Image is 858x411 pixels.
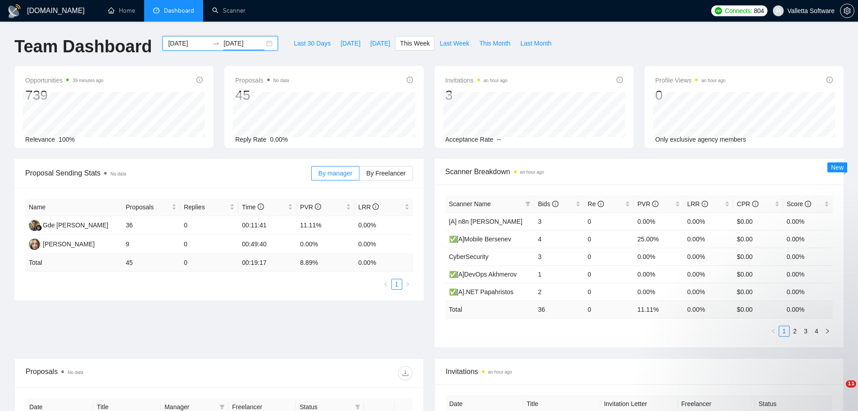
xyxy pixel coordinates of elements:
time: an hour ago [701,78,725,83]
td: 0.00% [684,265,733,283]
span: info-circle [372,203,379,210]
img: GK [29,220,40,231]
div: 3 [445,87,508,104]
span: Proposals [126,202,170,212]
td: $0.00 [733,265,783,283]
span: Invitations [445,75,508,86]
span: Relevance [25,136,55,143]
td: 00:19:17 [238,254,296,272]
img: logo [7,4,22,18]
span: This Week [400,38,430,48]
span: Bids [538,200,558,208]
td: 0.00% [634,265,683,283]
span: New [831,164,844,171]
span: LRR [687,200,708,208]
td: 0.00% [684,212,733,230]
button: download [398,366,413,380]
td: 0.00% [634,212,683,230]
span: No data [68,370,83,375]
span: Only exclusive agency members [655,136,746,143]
div: 739 [25,87,104,104]
button: right [402,279,413,290]
span: setting [840,7,854,14]
span: info-circle [826,77,833,83]
a: ✅[A].NET Papahristos [449,288,514,296]
span: 100% [59,136,75,143]
span: CPR [737,200,758,208]
span: Re [588,200,604,208]
span: filter [355,404,360,410]
time: 39 minutes ago [73,78,103,83]
td: Total [25,254,122,272]
span: Last Week [440,38,469,48]
a: GKGde [PERSON_NAME] [29,221,109,228]
button: Last 30 Days [289,36,336,51]
button: This Month [474,36,515,51]
span: 0.00% [270,136,288,143]
td: 0 [584,248,634,265]
td: $0.00 [733,283,783,300]
span: Last Month [520,38,551,48]
td: 0 [584,283,634,300]
td: $0.00 [733,230,783,248]
input: End date [223,38,264,48]
td: 0 [180,216,238,235]
td: 0.00% [783,248,833,265]
div: Proposals [26,366,219,380]
span: info-circle [805,201,811,207]
td: 0.00% [634,248,683,265]
td: 3 [534,212,584,230]
td: 11.11% [296,216,354,235]
span: Score [787,200,811,208]
button: setting [840,4,854,18]
td: 1 [534,265,584,283]
td: $0.00 [733,212,783,230]
span: info-circle [652,201,658,207]
span: By manager [318,170,352,177]
span: [DATE] [370,38,390,48]
li: 1 [391,279,402,290]
td: 0 [584,265,634,283]
td: 0.00 % [783,300,833,318]
span: [DATE] [340,38,360,48]
span: Dashboard [164,7,194,14]
td: 0 [180,235,238,254]
div: [PERSON_NAME] [43,239,95,249]
div: 0 [655,87,726,104]
span: Invitations [446,366,833,377]
td: 4 [534,230,584,248]
td: 00:11:41 [238,216,296,235]
span: filter [219,404,225,410]
td: 3 [534,248,584,265]
button: [DATE] [365,36,395,51]
div: 45 [235,87,289,104]
img: upwork-logo.png [715,7,722,14]
span: PVR [637,200,658,208]
span: info-circle [196,77,203,83]
button: [DATE] [336,36,365,51]
span: info-circle [702,201,708,207]
span: filter [525,201,531,207]
a: ✅[A]Mobile Bersenev [449,236,511,243]
span: Reply Rate [235,136,266,143]
td: 00:49:40 [238,235,296,254]
time: an hour ago [520,170,544,175]
td: 8.89 % [296,254,354,272]
td: 11.11 % [634,300,683,318]
span: No data [273,78,289,83]
span: Scanner Name [449,200,491,208]
span: info-circle [598,201,604,207]
td: 36 [534,300,584,318]
time: an hour ago [488,369,512,374]
img: gigradar-bm.png [36,225,42,231]
span: info-circle [617,77,623,83]
span: Replies [184,202,228,212]
span: info-circle [315,203,321,210]
span: left [383,282,389,287]
span: LRR [358,203,379,211]
span: info-circle [258,203,264,210]
span: Proposals [235,75,289,86]
a: CyberSecurity [449,253,489,260]
td: $0.00 [733,248,783,265]
td: 0 [584,212,634,230]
